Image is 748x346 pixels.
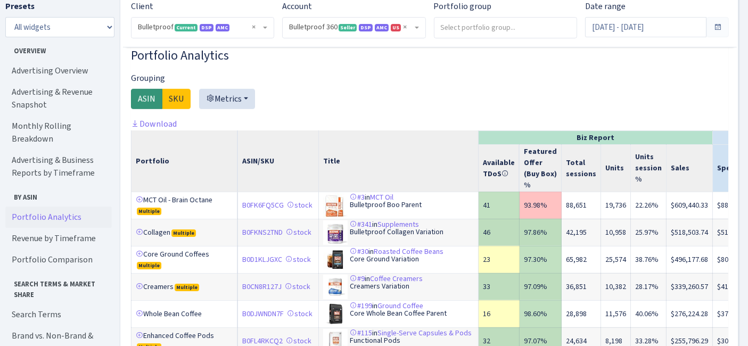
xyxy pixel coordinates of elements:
[375,24,389,31] span: AMC
[242,309,284,319] a: B0DJWNDN7F
[667,192,713,219] td: $609,440.33
[479,130,713,144] th: Biz Report
[378,219,420,229] a: Supplements
[601,144,631,192] th: Units
[359,24,373,31] span: DSP
[667,144,713,192] th: Sales
[350,246,369,257] a: #30
[283,18,425,38] span: Bulletproof 360 <span class="badge badge-success">Seller</span><span class="badge badge-primary">...
[520,273,562,300] td: 97.09%
[6,42,111,56] span: Overview
[286,336,311,346] a: stock
[131,89,162,109] label: ASIN
[667,273,713,300] td: $339,260.57
[631,273,667,300] td: 28.17%
[5,150,112,184] a: Advertising & Business Reports by Timeframe
[175,24,198,31] span: Current
[319,273,479,300] td: in Creamers Variation
[601,192,631,219] td: 19,736
[339,24,357,31] span: Seller
[287,200,313,210] a: stock
[324,275,350,299] img: 41J5LgpOZvL._SL75_.jpg
[319,130,479,192] th: Title
[289,22,412,32] span: Bulletproof 360 <span class="badge badge-success">Seller</span><span class="badge badge-primary">...
[562,273,601,300] td: 36,851
[5,304,112,325] a: Search Terms
[350,301,373,311] a: #199
[520,300,562,327] td: 98.60%
[162,89,191,109] label: SKU
[631,219,667,246] td: 25.97%
[631,300,667,327] td: 40.06%
[371,192,394,202] a: MCT Oil
[5,207,112,228] a: Portfolio Analytics
[562,246,601,273] td: 65,982
[601,273,631,300] td: 10,382
[324,193,350,218] img: 51pSwV2ZPpS._SL75_.jpg
[287,309,313,319] a: stock
[371,274,423,284] a: Coffee Creamers
[138,22,261,32] span: Bulletproof <span class="badge badge-success">Current</span><span class="badge badge-primary">DSP...
[479,219,520,246] td: 46
[171,229,196,237] span: Multiple
[562,219,601,246] td: 42,195
[434,18,577,37] input: Select portfolio group...
[137,208,161,215] span: Multiple
[131,219,238,246] td: Collagen
[5,249,112,270] a: Portfolio Comparison
[520,144,562,192] th: Featured Offer (Buy Box) %
[319,300,479,327] td: in Core Whole Bean Coffee Parent
[6,275,111,299] span: Search Terms & Market Share
[216,24,229,31] span: AMC
[242,254,282,265] a: B0D1KLJGXC
[131,300,238,327] td: Whole Bean Coffee
[350,219,373,229] a: #341
[319,246,479,273] td: in Core Ground Variation
[520,192,562,219] td: 93.98%
[131,118,177,129] a: Download
[667,246,713,273] td: $496,177.68
[324,302,350,326] img: 31avRx8QojL._SL75_.jpg
[391,24,401,31] span: US
[562,192,601,219] td: 88,651
[324,220,350,245] img: 41nZjlobDNL._SL75_.jpg
[252,22,256,32] span: Remove all items
[131,192,238,219] td: MCT Oil - Brain Octane
[6,188,111,202] span: By ASIN
[350,274,365,284] a: #9
[601,219,631,246] td: 10,958
[131,273,238,300] td: Creamers
[404,22,407,32] span: Remove all items
[131,72,165,85] label: Grouping
[319,219,479,246] td: in Bulletproof Collagen Variation
[238,130,319,192] th: ASIN/SKU
[378,301,424,311] a: Ground Coffee
[378,328,472,338] a: Single-Serve Capsules & Pods
[286,227,311,237] a: stock
[200,24,213,31] span: DSP
[520,246,562,273] td: 97.30%
[667,219,713,246] td: $518,503.74
[562,300,601,327] td: 28,898
[601,246,631,273] td: 25,574
[131,130,238,192] th: Portfolio
[631,192,667,219] td: 22.26%
[479,144,520,192] th: Available TDoS
[319,192,479,219] td: in Bulletproof Boo Parent
[242,282,282,292] a: B0CN8R127J
[601,300,631,327] td: 11,576
[5,228,112,249] a: Revenue by Timeframe
[5,60,112,81] a: Advertising Overview
[374,246,444,257] a: Roasted Coffee Beans
[285,254,311,265] a: stock
[479,273,520,300] td: 33
[199,89,255,109] button: Metrics
[520,219,562,246] td: 97.86%
[242,227,283,237] a: B0FKNS2TND
[479,246,520,273] td: 23
[242,200,284,210] a: B0FK6FQ5CG
[350,328,373,338] a: #115
[350,192,365,202] a: #3
[324,248,350,272] img: 41b9OTEB8rL._SL75_.jpg
[631,144,667,192] th: Units session %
